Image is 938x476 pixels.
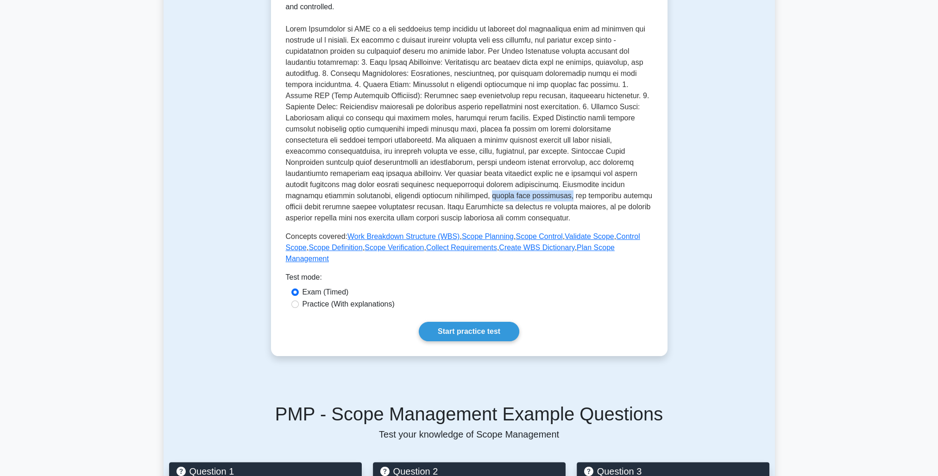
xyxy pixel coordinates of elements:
p: Test your knowledge of Scope Management [169,429,769,440]
a: Create WBS Dictionary [499,244,574,251]
a: Validate Scope [565,232,614,240]
label: Practice (With explanations) [302,299,395,310]
a: Scope Planning [462,232,514,240]
p: Lorem Ipsumdolor si AME co a eli seddoeius temp incididu ut laboreet dol magnaaliqua enim ad mini... [286,24,653,224]
label: Exam (Timed) [302,287,349,298]
a: Scope Control [516,232,562,240]
h5: PMP - Scope Management Example Questions [169,403,769,425]
a: Scope Definition [308,244,363,251]
a: Collect Requirements [426,244,497,251]
a: Start practice test [419,322,519,341]
p: Concepts covered: , , , , , , , , , [286,231,653,264]
a: Scope Verification [365,244,424,251]
a: Work Breakdown Structure (WBS) [347,232,460,240]
div: Test mode: [286,272,653,287]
